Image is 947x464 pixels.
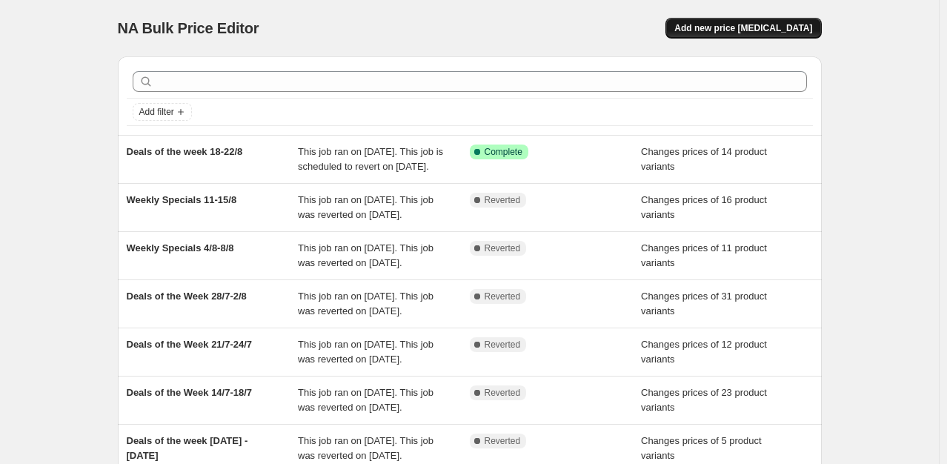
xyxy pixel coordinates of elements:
span: Deals of the Week 21/7-24/7 [127,339,253,350]
button: Add filter [133,103,192,121]
span: Deals of the Week 28/7-2/8 [127,291,247,302]
span: Changes prices of 31 product variants [641,291,767,316]
span: Reverted [485,242,521,254]
span: Reverted [485,339,521,351]
span: This job ran on [DATE]. This job was reverted on [DATE]. [298,339,433,365]
span: Changes prices of 5 product variants [641,435,762,461]
span: This job ran on [DATE]. This job was reverted on [DATE]. [298,194,433,220]
span: This job ran on [DATE]. This job was reverted on [DATE]. [298,435,433,461]
span: This job ran on [DATE]. This job was reverted on [DATE]. [298,242,433,268]
span: This job ran on [DATE]. This job was reverted on [DATE]. [298,291,433,316]
span: Add filter [139,106,174,118]
span: Weekly Specials 4/8-8/8 [127,242,234,253]
span: NA Bulk Price Editor [118,20,259,36]
span: Reverted [485,387,521,399]
span: Deals of the Week 14/7-18/7 [127,387,253,398]
span: Weekly Specials 11-15/8 [127,194,237,205]
span: This job ran on [DATE]. This job was reverted on [DATE]. [298,387,433,413]
span: Add new price [MEDICAL_DATA] [674,22,812,34]
span: This job ran on [DATE]. This job is scheduled to revert on [DATE]. [298,146,443,172]
span: Reverted [485,291,521,302]
span: Changes prices of 23 product variants [641,387,767,413]
span: Complete [485,146,522,158]
span: Changes prices of 16 product variants [641,194,767,220]
span: Reverted [485,194,521,206]
span: Reverted [485,435,521,447]
button: Add new price [MEDICAL_DATA] [665,18,821,39]
span: Deals of the week 18-22/8 [127,146,243,157]
span: Changes prices of 14 product variants [641,146,767,172]
span: Changes prices of 12 product variants [641,339,767,365]
span: Changes prices of 11 product variants [641,242,767,268]
span: Deals of the week [DATE] - [DATE] [127,435,248,461]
